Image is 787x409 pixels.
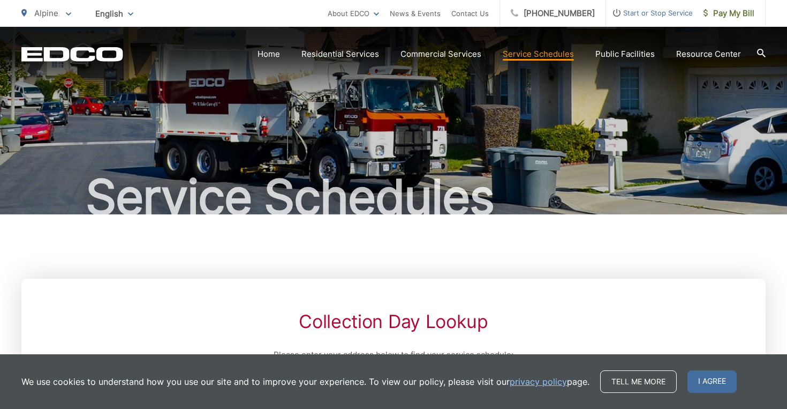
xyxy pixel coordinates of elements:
[21,47,123,62] a: EDCD logo. Return to the homepage.
[503,48,574,61] a: Service Schedules
[178,348,609,361] p: Please enter your address below to find your service schedule:
[595,48,655,61] a: Public Facilities
[510,375,567,388] a: privacy policy
[451,7,489,20] a: Contact Us
[390,7,441,20] a: News & Events
[328,7,379,20] a: About EDCO
[676,48,741,61] a: Resource Center
[178,311,609,332] h2: Collection Day Lookup
[400,48,481,61] a: Commercial Services
[21,170,766,224] h1: Service Schedules
[301,48,379,61] a: Residential Services
[600,370,677,393] a: Tell me more
[87,4,141,23] span: English
[258,48,280,61] a: Home
[687,370,737,393] span: I agree
[21,375,589,388] p: We use cookies to understand how you use our site and to improve your experience. To view our pol...
[703,7,754,20] span: Pay My Bill
[34,8,58,18] span: Alpine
